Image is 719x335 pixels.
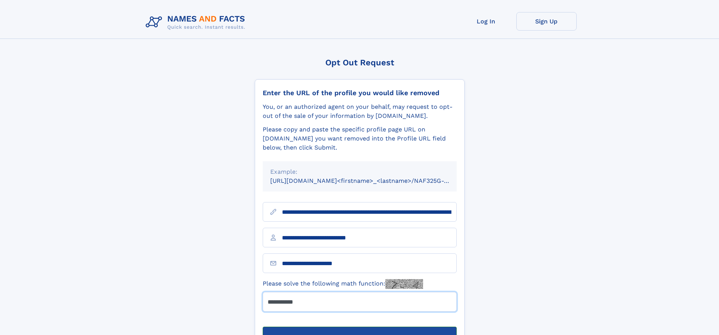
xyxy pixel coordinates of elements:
[270,177,471,184] small: [URL][DOMAIN_NAME]<firstname>_<lastname>/NAF325G-xxxxxxxx
[143,12,251,32] img: Logo Names and Facts
[263,89,457,97] div: Enter the URL of the profile you would like removed
[456,12,516,31] a: Log In
[270,167,449,176] div: Example:
[255,58,465,67] div: Opt Out Request
[516,12,577,31] a: Sign Up
[263,279,423,289] label: Please solve the following math function:
[263,125,457,152] div: Please copy and paste the specific profile page URL on [DOMAIN_NAME] you want removed into the Pr...
[263,102,457,120] div: You, or an authorized agent on your behalf, may request to opt-out of the sale of your informatio...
